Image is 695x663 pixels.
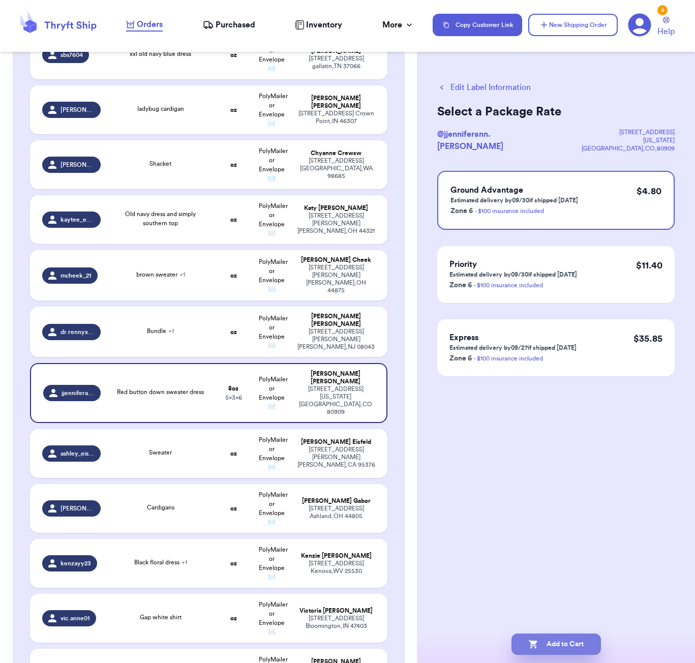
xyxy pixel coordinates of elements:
[554,136,675,153] div: [US_STATE][GEOGRAPHIC_DATA] , CO , 80909
[382,19,414,31] div: More
[259,601,288,635] span: PolyMailer or Envelope ✉️
[149,161,171,167] span: Shacket
[554,128,675,136] div: [STREET_ADDRESS]
[474,355,543,361] a: - $100 insurance included
[168,328,174,334] span: + 1
[297,110,375,125] div: [STREET_ADDRESS] Crown Point , IN 46307
[149,449,172,456] span: Sweater
[230,560,237,566] strong: oz
[450,196,578,204] p: Estimated delivery by 09/30 if shipped [DATE]
[450,207,473,215] span: Zone 6
[437,81,531,94] button: Edit Label Information
[297,55,375,70] div: [STREET_ADDRESS] gallatin , TN 37066
[230,450,237,457] strong: oz
[61,161,95,169] span: [PERSON_NAME]
[259,376,288,410] span: PolyMailer or Envelope ✉️
[449,282,472,289] span: Zone 6
[259,203,288,236] span: PolyMailer or Envelope ✉️
[437,104,675,120] h2: Select a Package Rate
[203,19,255,31] a: Purchased
[61,106,95,114] span: [PERSON_NAME].wilson18
[228,385,238,391] strong: 8 oz
[297,607,375,615] div: Victoria [PERSON_NAME]
[657,17,675,38] a: Help
[62,389,95,397] span: jjenniferann.[PERSON_NAME]
[628,13,651,37] a: 2
[657,5,668,15] div: 2
[126,18,163,32] a: Orders
[295,19,342,31] a: Inventory
[125,211,196,226] span: Old navy dress and simply southern top
[136,272,185,278] span: brown sweater
[449,355,472,362] span: Zone 6
[61,51,83,59] span: sbs7604
[474,282,543,288] a: - $100 insurance included
[259,148,288,182] span: PolyMailer or Envelope ✉️
[297,505,375,520] div: [STREET_ADDRESS] Ashland , OH 44805
[297,204,375,212] div: Katy [PERSON_NAME]
[259,492,288,525] span: PolyMailer or Envelope ✉️
[230,273,237,279] strong: oz
[449,260,477,268] span: Priority
[511,634,601,655] button: Add to Cart
[437,130,503,150] span: @ jjenniferann.[PERSON_NAME]
[61,272,92,280] span: mcheek_21
[297,560,375,575] div: [STREET_ADDRESS] Kenova , WV 25530
[297,212,375,235] div: [STREET_ADDRESS][PERSON_NAME] [PERSON_NAME] , OH 44321
[179,272,185,278] span: + 1
[230,107,237,113] strong: oz
[230,217,237,223] strong: oz
[449,344,577,352] p: Estimated delivery by 09/27 if shipped [DATE]
[216,19,255,31] span: Purchased
[475,208,544,214] a: - $100 insurance included
[297,615,375,630] div: [STREET_ADDRESS] Bloomington , IN 47403
[147,504,174,510] span: Cardigans
[230,615,237,621] strong: oz
[182,559,187,565] span: + 1
[633,331,662,346] p: $ 35.85
[61,216,95,224] span: kaytee_emm
[297,328,375,351] div: [STREET_ADDRESS][PERSON_NAME] [PERSON_NAME] , NJ 08043
[297,157,375,180] div: [STREET_ADDRESS] [GEOGRAPHIC_DATA] , WA 98685
[259,437,288,470] span: PolyMailer or Envelope ✉️
[259,93,288,127] span: PolyMailer or Envelope ✉️
[134,559,187,565] span: Black floral dress
[297,149,375,157] div: Chyanne Crewsw
[297,370,374,385] div: [PERSON_NAME] [PERSON_NAME]
[306,19,342,31] span: Inventory
[433,14,522,36] button: Copy Customer Link
[297,552,375,560] div: Kenzie [PERSON_NAME]
[137,106,184,112] span: ladybug cardigan
[449,334,478,342] span: Express
[147,328,174,334] span: Bundle
[130,51,191,57] span: xxl old navy blue dress
[225,395,242,401] span: 5 x 3 x 6
[297,95,375,110] div: [PERSON_NAME] [PERSON_NAME]
[259,547,288,580] span: PolyMailer or Envelope ✉️
[259,315,288,349] span: PolyMailer or Envelope ✉️
[297,385,374,416] div: [STREET_ADDRESS] [US_STATE][GEOGRAPHIC_DATA] , CO 80909
[140,614,182,620] span: Gap white shirt
[230,329,237,335] strong: oz
[117,389,204,395] span: Red button down sweater dress
[297,438,375,446] div: [PERSON_NAME] Eisfeld
[61,449,95,458] span: ashley_eisfeld
[297,264,375,294] div: [STREET_ADDRESS][PERSON_NAME] [PERSON_NAME] , OH 44875
[528,14,618,36] button: New Shipping Order
[259,259,288,292] span: PolyMailer or Envelope ✉️
[61,504,95,513] span: [PERSON_NAME].[PERSON_NAME].478
[61,328,95,336] span: dr.rennyxmandia
[636,258,662,273] p: $ 11.40
[61,614,90,622] span: vic.anne01
[137,18,163,31] span: Orders
[450,186,523,194] span: Ground Advantage
[657,25,675,38] span: Help
[61,559,91,567] span: kenzayy23
[449,270,577,279] p: Estimated delivery by 09/30 if shipped [DATE]
[637,184,661,198] p: $ 4.80
[297,446,375,469] div: [STREET_ADDRESS][PERSON_NAME] [PERSON_NAME] , CA 95376
[230,505,237,511] strong: oz
[297,497,375,505] div: [PERSON_NAME] Gabor
[230,162,237,168] strong: oz
[297,256,375,264] div: [PERSON_NAME] Cheek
